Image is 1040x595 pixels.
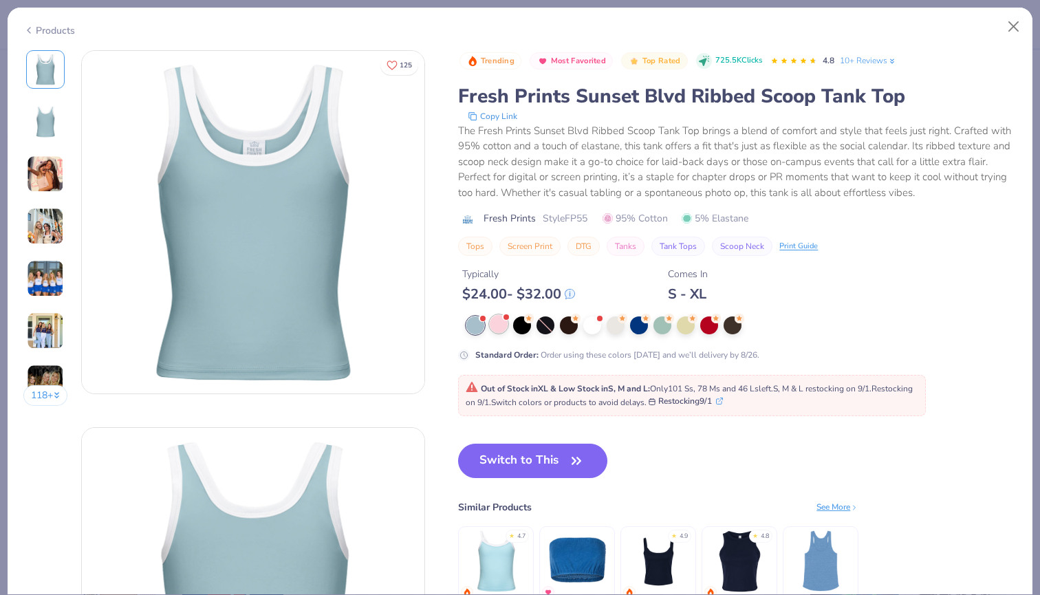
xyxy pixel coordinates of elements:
button: Badge Button [459,52,521,70]
div: The Fresh Prints Sunset Blvd Ribbed Scoop Tank Top brings a blend of comfort and style that feels... [458,123,1017,201]
button: Screen Print [499,237,561,256]
div: ★ [752,532,758,537]
div: See More [816,501,858,513]
span: Style FP55 [543,211,587,226]
div: 4.7 [517,532,526,541]
img: Top Rated sort [629,56,640,67]
button: Tanks [607,237,644,256]
div: Print Guide [779,241,818,252]
div: $ 24.00 - $ 32.00 [462,285,575,303]
span: 4.8 [823,55,834,66]
span: 725.5K Clicks [715,55,762,67]
div: Products [23,23,75,38]
button: Tank Tops [651,237,705,256]
span: 125 [400,62,412,69]
span: Only 101 Ss, 78 Ms and 46 Ls left. S, M & L restocking on 9/1. Restocking on 9/1. Switch colors o... [466,383,913,408]
div: 4.8 Stars [770,50,817,72]
img: brand logo [458,214,477,225]
button: 118+ [23,385,68,406]
img: Bella Canvas Ladies' Micro Ribbed Scoop Tank [626,528,691,594]
button: Badge Button [621,52,687,70]
button: Close [1001,14,1027,40]
img: Front [82,51,424,393]
img: Back [29,105,62,138]
img: User generated content [27,312,64,349]
button: Like [380,55,418,75]
img: Los Angeles Apparel Tri Blend Racerback Tank 3.7oz [788,528,854,594]
span: Fresh Prints [484,211,536,226]
img: User generated content [27,365,64,402]
img: Trending sort [467,56,478,67]
button: Badge Button [530,52,613,70]
span: Top Rated [642,57,681,65]
div: 4.9 [680,532,688,541]
span: Most Favorited [551,57,606,65]
button: copy to clipboard [464,109,521,123]
div: Typically [462,267,575,281]
div: S - XL [668,285,708,303]
div: ★ [671,532,677,537]
div: ★ [509,532,514,537]
strong: & Low Stock in S, M and L : [550,383,650,394]
span: 95% Cotton [603,211,668,226]
span: 5% Elastane [682,211,748,226]
button: Restocking9/1 [649,395,723,407]
img: User generated content [27,260,64,297]
img: Most Favorited sort [537,56,548,67]
img: Bella + Canvas Ladies' Micro Ribbed Racerback Tank [707,528,772,594]
strong: Out of Stock in XL [481,383,550,394]
button: Scoop Neck [712,237,772,256]
span: Trending [481,57,514,65]
img: Fresh Prints Terry Bandeau [545,528,610,594]
div: Order using these colors [DATE] and we’ll delivery by 8/26. [475,349,759,361]
img: Fresh Prints Cali Camisole Top [464,528,529,594]
img: User generated content [27,208,64,245]
img: User generated content [27,155,64,193]
a: 10+ Reviews [840,54,897,67]
button: Switch to This [458,444,607,478]
div: Fresh Prints Sunset Blvd Ribbed Scoop Tank Top [458,83,1017,109]
img: Front [29,53,62,86]
button: Tops [458,237,492,256]
div: 4.8 [761,532,769,541]
div: Similar Products [458,500,532,515]
strong: Standard Order : [475,349,539,360]
div: Comes In [668,267,708,281]
button: DTG [567,237,600,256]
